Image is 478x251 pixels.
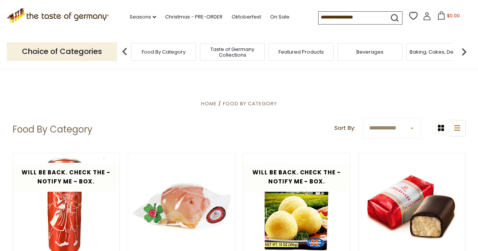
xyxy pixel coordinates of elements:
[447,12,460,19] span: $0.00
[142,49,186,55] a: Food By Category
[456,44,472,59] img: next arrow
[334,123,355,133] label: Sort By:
[356,49,384,55] a: Beverages
[117,44,132,59] img: previous arrow
[278,49,324,55] a: Featured Products
[270,13,289,21] a: On Sale
[202,46,263,58] a: Taste of Germany Collections
[232,13,261,21] a: Oktoberfest
[12,124,93,135] h1: Food By Category
[7,42,117,61] p: Choice of Categories
[359,167,466,246] img: Niederegger "Classics Petit" Dark Chocolate Covered Marzipan Loaf, 15g
[165,13,223,21] a: Christmas - PRE-ORDER
[130,13,156,21] a: Seasons
[410,49,468,55] a: Baking, Cakes, Desserts
[433,11,465,23] button: $0.00
[201,100,217,107] a: Home
[223,100,277,107] a: Food By Category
